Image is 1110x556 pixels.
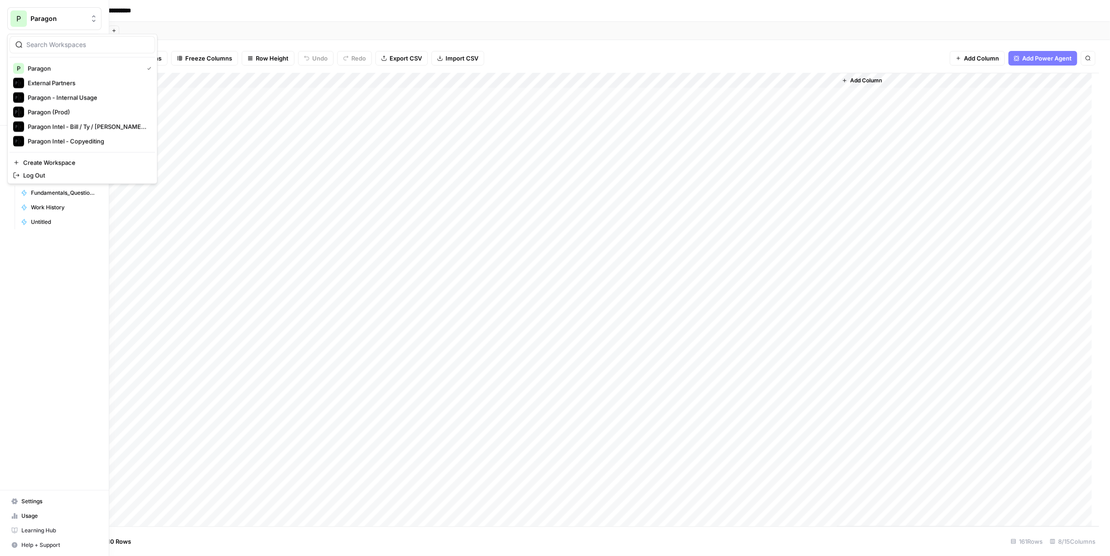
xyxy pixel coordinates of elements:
[7,34,157,184] div: Workspace: Paragon
[838,75,886,86] button: Add Column
[13,136,24,147] img: Paragon Intel - Copyediting Logo
[95,537,131,546] span: Add 10 Rows
[431,51,484,66] button: Import CSV
[17,200,101,215] a: Work History
[7,494,101,509] a: Settings
[298,51,334,66] button: Undo
[850,76,882,85] span: Add Column
[23,171,148,180] span: Log Out
[7,509,101,523] a: Usage
[171,51,238,66] button: Freeze Columns
[1007,534,1046,549] div: 161 Rows
[10,169,155,182] a: Log Out
[7,523,101,538] a: Learning Hub
[337,51,372,66] button: Redo
[17,64,20,73] span: P
[21,526,97,535] span: Learning Hub
[28,136,148,146] span: Paragon Intel - Copyediting
[17,215,101,229] a: Untitled
[21,497,97,505] span: Settings
[375,51,428,66] button: Export CSV
[1046,534,1099,549] div: 8/15 Columns
[256,54,289,63] span: Row Height
[28,122,148,131] span: Paragon Intel - Bill / Ty / [PERSON_NAME] R&D
[950,51,1005,66] button: Add Column
[10,156,155,169] a: Create Workspace
[31,218,97,226] span: Untitled
[31,203,97,212] span: Work History
[13,92,24,103] img: Paragon - Internal Usage Logo
[21,512,97,520] span: Usage
[964,54,999,63] span: Add Column
[13,121,24,132] img: Paragon Intel - Bill / Ty / Colby R&D Logo
[16,13,21,24] span: P
[26,40,149,49] input: Search Workspaces
[13,77,24,88] img: External Partners Logo
[28,107,148,116] span: Paragon (Prod)
[7,7,101,30] button: Workspace: Paragon
[28,64,140,73] span: Paragon
[390,54,422,63] span: Export CSV
[21,541,97,549] span: Help + Support
[312,54,328,63] span: Undo
[28,78,148,87] span: External Partners
[31,189,97,197] span: Fundamentals_Question List
[242,51,294,66] button: Row Height
[1009,51,1077,66] button: Add Power Agent
[17,186,101,200] a: Fundamentals_Question List
[23,158,148,167] span: Create Workspace
[351,54,366,63] span: Redo
[28,93,148,102] span: Paragon - Internal Usage
[446,54,478,63] span: Import CSV
[185,54,232,63] span: Freeze Columns
[1022,54,1072,63] span: Add Power Agent
[30,14,86,23] span: Paragon
[7,538,101,552] button: Help + Support
[13,106,24,117] img: Paragon (Prod) Logo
